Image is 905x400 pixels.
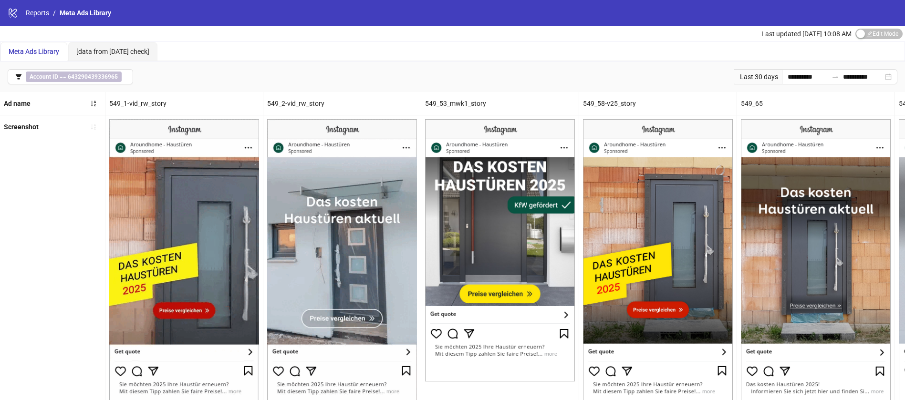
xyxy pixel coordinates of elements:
b: 643290439336965 [68,73,118,80]
span: to [832,73,839,81]
span: sort-ascending [90,100,97,107]
div: 549_58-v25_story [579,92,737,115]
span: swap-right [832,73,839,81]
span: filter [15,73,22,80]
span: == [26,72,122,82]
span: [data from [DATE] check] [76,48,149,55]
span: Meta Ads Library [9,48,59,55]
li: / [53,8,56,18]
b: Ad name [4,100,31,107]
span: sort-ascending [90,123,97,130]
span: Last updated [DATE] 10:08 AM [761,30,852,38]
b: Account ID [30,73,58,80]
div: 549_2-vid_rw_story [263,92,421,115]
div: Last 30 days [734,69,782,84]
a: Reports [24,8,51,18]
div: 549_53_mwk1_story [421,92,579,115]
img: Screenshot 120217577887680548 [425,119,575,381]
button: Account ID == 643290439336965 [8,69,133,84]
div: 549_1-vid_rw_story [105,92,263,115]
b: Screenshot [4,123,39,131]
div: 549_65 [737,92,895,115]
span: Meta Ads Library [60,9,111,17]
